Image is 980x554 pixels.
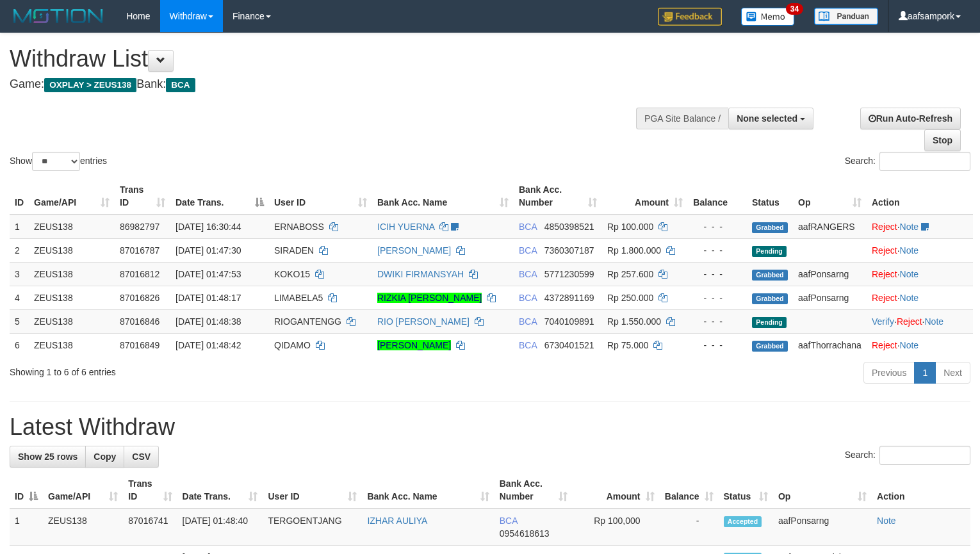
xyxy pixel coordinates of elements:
span: Rp 1.800.000 [607,245,661,256]
span: BCA [500,516,518,526]
td: TERGOENTJANG [263,509,362,546]
th: ID [10,178,29,215]
span: Pending [752,246,787,257]
span: 87016849 [120,340,159,350]
td: aafThorrachana [793,333,867,357]
span: [DATE] 01:48:38 [176,316,241,327]
a: Stop [924,129,961,151]
td: ZEUS138 [29,238,115,262]
span: BCA [166,78,195,92]
span: Accepted [724,516,762,527]
h1: Latest Withdraw [10,414,970,440]
th: Op: activate to sort column ascending [793,178,867,215]
td: ZEUS138 [29,262,115,286]
div: - - - [693,315,742,328]
img: panduan.png [814,8,878,25]
td: ZEUS138 [29,286,115,309]
div: - - - [693,268,742,281]
th: Trans ID: activate to sort column ascending [123,472,177,509]
a: [PERSON_NAME] [377,245,451,256]
a: Note [900,340,919,350]
th: Date Trans.: activate to sort column descending [170,178,269,215]
th: Bank Acc. Number: activate to sort column ascending [494,472,573,509]
span: 87016826 [120,293,159,303]
a: Reject [872,340,897,350]
span: 34 [786,3,803,15]
span: Copy 4850398521 to clipboard [544,222,594,232]
span: BCA [519,222,537,232]
td: · [867,215,973,239]
td: ZEUS138 [29,309,115,333]
div: - - - [693,220,742,233]
label: Show entries [10,152,107,171]
a: Verify [872,316,894,327]
div: - - - [693,244,742,257]
th: Action [872,472,970,509]
a: CSV [124,446,159,468]
span: [DATE] 01:47:53 [176,269,241,279]
span: [DATE] 01:48:42 [176,340,241,350]
a: [PERSON_NAME] [377,340,451,350]
a: Show 25 rows [10,446,86,468]
span: Copy 5771230599 to clipboard [544,269,594,279]
td: aafPonsarng [793,286,867,309]
select: Showentries [32,152,80,171]
th: Balance [688,178,747,215]
th: Game/API: activate to sort column ascending [29,178,115,215]
span: [DATE] 01:48:17 [176,293,241,303]
a: RIO [PERSON_NAME] [377,316,470,327]
label: Search: [845,446,970,465]
td: 87016741 [123,509,177,546]
td: - [660,509,719,546]
a: Note [900,293,919,303]
td: 4 [10,286,29,309]
a: Note [900,245,919,256]
td: aafPonsarng [773,509,872,546]
span: Rp 1.550.000 [607,316,661,327]
span: Copy 6730401521 to clipboard [544,340,594,350]
td: aafRANGERS [793,215,867,239]
a: Reject [872,245,897,256]
a: Copy [85,446,124,468]
button: None selected [728,108,813,129]
th: Bank Acc. Name: activate to sort column ascending [362,472,494,509]
span: Rp 75.000 [607,340,649,350]
a: Reject [872,269,897,279]
a: Note [924,316,943,327]
span: Copy 0954618613 to clipboard [500,528,550,539]
span: BCA [519,269,537,279]
td: [DATE] 01:48:40 [177,509,263,546]
span: Copy 7040109891 to clipboard [544,316,594,327]
th: Amount: activate to sort column ascending [573,472,659,509]
h4: Game: Bank: [10,78,641,91]
img: MOTION_logo.png [10,6,107,26]
td: 3 [10,262,29,286]
div: - - - [693,339,742,352]
div: Showing 1 to 6 of 6 entries [10,361,399,379]
span: RIOGANTENGG [274,316,341,327]
td: aafPonsarng [793,262,867,286]
a: Note [900,269,919,279]
span: 87016787 [120,245,159,256]
a: ICIH YUERNA [377,222,434,232]
th: Balance: activate to sort column ascending [660,472,719,509]
td: ZEUS138 [29,215,115,239]
span: Grabbed [752,293,788,304]
span: Copy 4372891169 to clipboard [544,293,594,303]
input: Search: [879,152,970,171]
th: Status: activate to sort column ascending [719,472,773,509]
a: Reject [872,222,897,232]
span: BCA [519,340,537,350]
th: Date Trans.: activate to sort column ascending [177,472,263,509]
td: ZEUS138 [43,509,123,546]
span: [DATE] 16:30:44 [176,222,241,232]
span: BCA [519,245,537,256]
img: Button%20Memo.svg [741,8,795,26]
span: Copy [94,452,116,462]
a: Reject [897,316,922,327]
a: 1 [914,362,936,384]
label: Search: [845,152,970,171]
td: · [867,286,973,309]
th: Status [747,178,793,215]
th: Amount: activate to sort column ascending [602,178,688,215]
